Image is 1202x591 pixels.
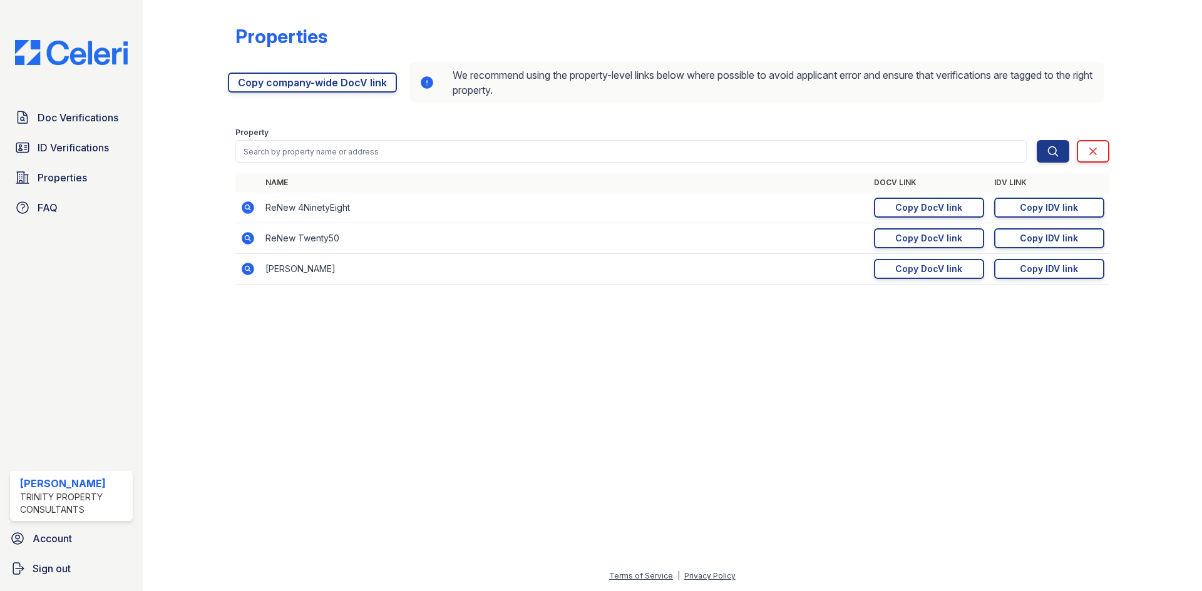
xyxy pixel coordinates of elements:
[5,556,138,581] a: Sign out
[989,173,1109,193] th: IDV Link
[874,228,984,248] a: Copy DocV link
[874,259,984,279] a: Copy DocV link
[235,140,1027,163] input: Search by property name or address
[869,173,989,193] th: DocV Link
[260,223,869,254] td: ReNew Twenty50
[228,73,397,93] a: Copy company-wide DocV link
[994,228,1104,248] a: Copy IDV link
[5,40,138,65] img: CE_Logo_Blue-a8612792a0a2168367f1c8372b55b34899dd931a85d93a1a3d3e32e68fde9ad4.png
[677,571,680,580] div: |
[38,110,118,125] span: Doc Verifications
[260,193,869,223] td: ReNew 4NinetyEight
[10,105,133,130] a: Doc Verifications
[38,140,109,155] span: ID Verifications
[235,25,327,48] div: Properties
[1020,201,1078,214] div: Copy IDV link
[10,195,133,220] a: FAQ
[874,198,984,218] a: Copy DocV link
[260,173,869,193] th: Name
[10,165,133,190] a: Properties
[895,201,962,214] div: Copy DocV link
[33,561,71,576] span: Sign out
[38,200,58,215] span: FAQ
[10,135,133,160] a: ID Verifications
[684,571,736,580] a: Privacy Policy
[409,63,1104,103] div: We recommend using the property-level links below where possible to avoid applicant error and ens...
[20,476,128,491] div: [PERSON_NAME]
[38,170,87,185] span: Properties
[33,531,72,546] span: Account
[260,254,869,285] td: [PERSON_NAME]
[994,198,1104,218] a: Copy IDV link
[895,263,962,275] div: Copy DocV link
[994,259,1104,279] a: Copy IDV link
[20,491,128,516] div: Trinity Property Consultants
[609,571,673,580] a: Terms of Service
[235,128,269,138] label: Property
[5,526,138,551] a: Account
[895,232,962,245] div: Copy DocV link
[1020,263,1078,275] div: Copy IDV link
[1020,232,1078,245] div: Copy IDV link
